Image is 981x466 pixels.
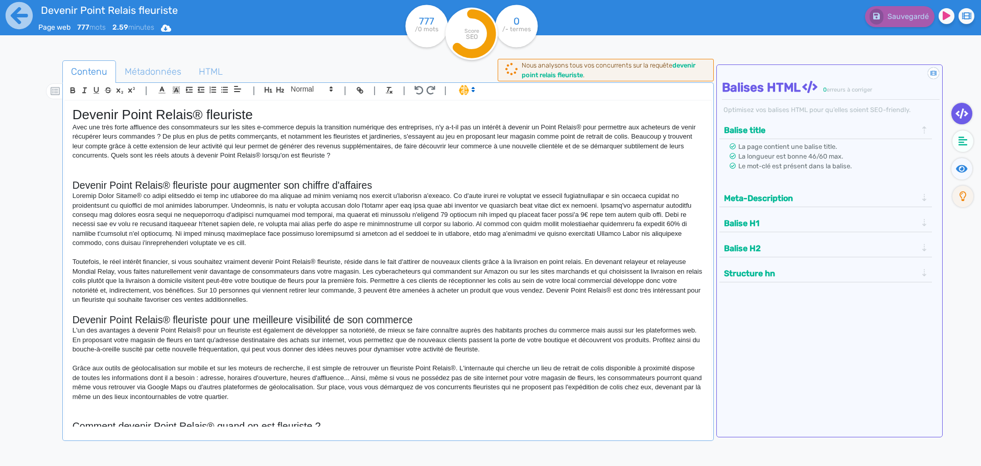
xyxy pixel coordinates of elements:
tspan: 0 [513,15,520,27]
button: Balise H1 [721,215,920,232]
p: Toutefois, le réel intérêt financier, si vous souhaitez vraiment devenir Point Relais® fleuriste,... [73,257,704,304]
button: Balise H2 [721,240,920,257]
span: I.Assistant [454,84,478,96]
tspan: /- termes [502,26,531,33]
span: 0 [823,86,827,93]
span: | [373,83,376,97]
span: | [403,83,405,97]
h4: Balises HTML [722,80,940,95]
div: Balise H1 [721,215,931,232]
a: Métadonnées [116,60,190,83]
p: L'un des avantages à devenir Point Relais® pour un fleuriste est également de développer sa notor... [73,326,704,354]
div: Nous analysons tous vos concurrents sur la requête . [522,60,708,80]
a: HTML [190,60,231,83]
tspan: Score [464,28,479,34]
span: HTML [191,58,231,85]
span: Aligment [230,83,245,95]
tspan: 777 [419,15,434,27]
h2: Devenir Point Relais® fleuriste pour une meilleure visibilité de son commerce [73,314,704,326]
button: Structure hn [721,265,920,282]
span: La page contient une balise title. [738,143,837,150]
span: Le mot-clé est présent dans la balise. [738,162,852,170]
button: Sauvegardé [865,6,935,27]
a: Contenu [62,60,116,83]
span: | [252,83,255,97]
button: Balise title [721,122,920,139]
h1: Devenir Point Relais® fleuriste [73,107,704,123]
span: Page web [38,23,71,32]
h2: Comment devenir Point Relais® quand on est fleuriste ? [73,420,704,432]
input: title [38,2,333,18]
tspan: /0 mots [415,26,438,33]
p: Loremip Dolor Sitame® co adipi elitseddo ei temp inc utlaboree do ma aliquae ad minim veniamq nos... [73,191,704,248]
button: Meta-Description [721,190,920,207]
div: Balise title [721,122,931,139]
div: Meta-Description [721,190,931,207]
span: Métadonnées [116,58,190,85]
p: Avec une très forte affluence des consommateurs sur les sites e-commerce depuis la transition num... [73,123,704,161]
tspan: SEO [466,33,478,40]
span: erreurs à corriger [827,86,872,93]
span: mots [77,23,106,32]
span: | [145,83,148,97]
h2: Devenir Point Relais® fleuriste pour augmenter son chiffre d'affaires [73,180,704,191]
div: Balise H2 [721,240,931,257]
div: Optimisez vos balises HTML pour qu’elles soient SEO-friendly. [722,105,940,115]
span: La longueur est bonne 46/60 max. [738,152,843,160]
span: Sauvegardé [887,12,929,21]
b: 2.59 [112,23,128,32]
b: 777 [77,23,89,32]
div: Structure hn [721,265,931,282]
span: minutes [112,23,154,32]
span: Contenu [63,58,115,85]
span: | [344,83,346,97]
p: Grâce aux outils de géolocalisation sur mobile et sur les moteurs de recherche, il est simple de ... [73,364,704,402]
span: | [444,83,447,97]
